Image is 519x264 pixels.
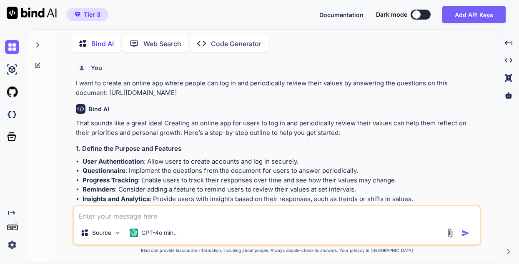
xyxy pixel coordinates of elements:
strong: Insights and Analytics [83,195,150,203]
p: I want to create an online app where people can log in and periodically review their values by an... [76,79,479,97]
p: GPT-4o min.. [141,229,177,237]
li: : Enable users to track their responses over time and see how their values may change. [83,176,479,185]
li: : Provide users with insights based on their responses, such as trends or shifts in values. [83,194,479,204]
button: Add API Keys [442,6,506,23]
p: Source [92,229,111,237]
p: Bind can provide inaccurate information, including about people. Always double-check its answers.... [73,247,481,254]
img: Pick Models [114,229,121,237]
img: settings [5,238,19,252]
img: GPT-4o mini [130,229,138,237]
li: : Consider adding a feature to remind users to review their values at set intervals. [83,185,479,194]
strong: Progress Tracking [83,176,138,184]
img: Bind AI [7,7,57,19]
strong: User Authentication [83,157,144,165]
span: Dark mode [376,10,407,19]
img: icon [461,229,470,237]
p: Code Generator [211,39,261,49]
span: Documentation [319,11,364,18]
p: That sounds like a great idea! Creating an online app for users to log in and periodically review... [76,119,479,137]
button: Documentation [319,10,364,19]
span: Tier 3 [84,10,100,19]
li: : Allow users to create accounts and log in securely. [83,157,479,167]
li: : Implement the questions from the document for users to answer periodically. [83,166,479,176]
h6: Bind AI [89,105,109,113]
strong: Reminders [83,185,115,193]
img: attachment [445,228,455,238]
h3: 1. Define the Purpose and Features [76,144,479,154]
img: chat [5,40,19,54]
img: githubLight [5,85,19,99]
h6: You [91,64,102,72]
img: darkCloudIdeIcon [5,107,19,122]
img: ai-studio [5,62,19,77]
p: Web Search [143,39,181,49]
p: Bind AI [91,39,114,49]
strong: Questionnaire [83,167,125,174]
img: premium [75,12,80,17]
button: premiumTier 3 [67,8,108,21]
